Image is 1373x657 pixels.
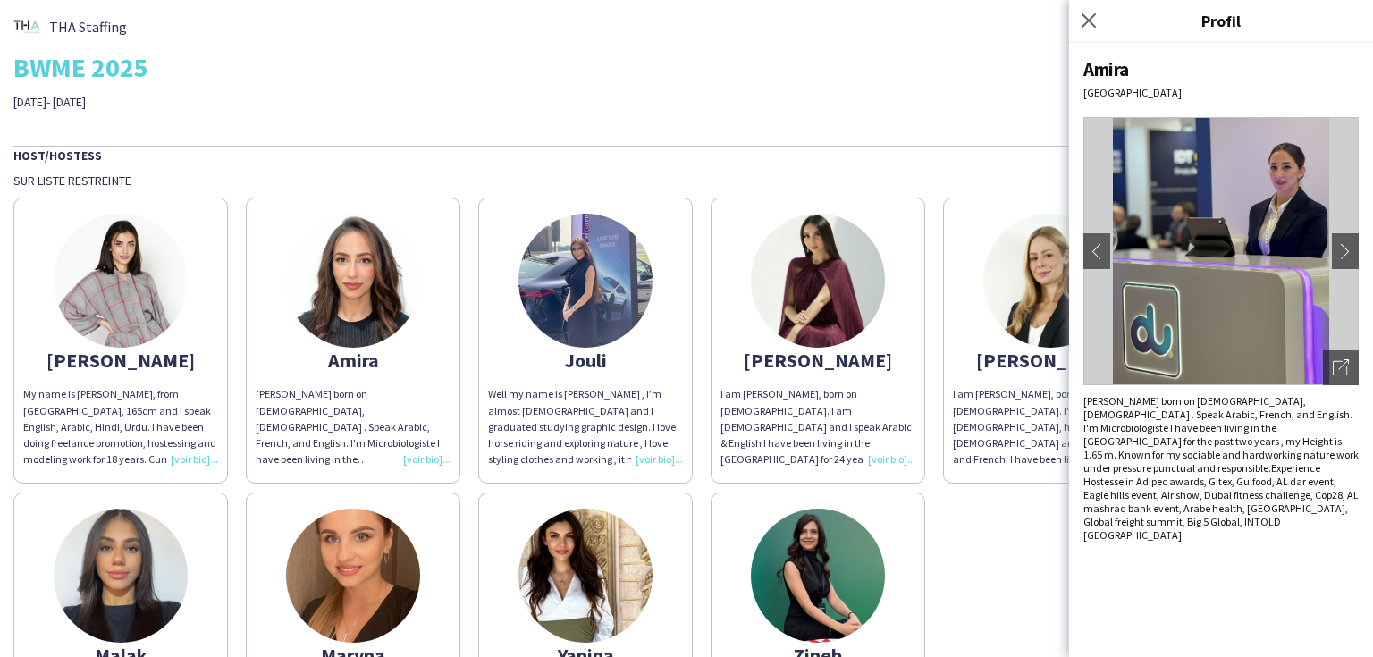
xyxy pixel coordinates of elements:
div: [GEOGRAPHIC_DATA] [1083,86,1359,99]
span: THA Staffing [49,19,127,35]
img: thumb-1667231339635fee6b95e01.jpeg [751,214,885,348]
img: thumb-671b7c58dfd28.jpeg [286,509,420,643]
div: Host/Hostess [13,146,1360,164]
span: I am [PERSON_NAME], born on [DEMOGRAPHIC_DATA]. I am [DEMOGRAPHIC_DATA] and I speak Arabic & Engl... [720,387,914,482]
img: thumb-8991f33d-b3b1-42d0-a209-b68b9a839270.png [13,13,40,40]
div: Amira [1083,57,1359,81]
div: [PERSON_NAME] [720,352,915,368]
h3: Profil [1069,9,1373,32]
img: thumb-68a42ce4d990e.jpeg [983,214,1117,348]
div: [PERSON_NAME] born on [DEMOGRAPHIC_DATA], [DEMOGRAPHIC_DATA] . Speak Arabic, French, and English.... [1083,394,1359,542]
img: thumb-670adb23170e3.jpeg [54,509,188,643]
div: I am [PERSON_NAME], born on [DEMOGRAPHIC_DATA]. I'm half [DEMOGRAPHIC_DATA], half [DEMOGRAPHIC_DA... [953,386,1148,467]
img: Avatar ou photo de l'équipe [1083,117,1359,385]
div: [DATE]- [DATE] [13,94,484,110]
div: [PERSON_NAME] [23,352,218,368]
div: [PERSON_NAME] [953,352,1148,368]
img: thumb-8fa862a2-4ba6-4d8c-b812-4ab7bb08ac6d.jpg [751,509,885,643]
div: Well my name is [PERSON_NAME] , I’m almost [DEMOGRAPHIC_DATA] and I graduated studying graphic de... [488,386,683,467]
img: thumb-65aa2df93c2ff.jpeg [54,214,188,348]
div: Sur liste restreinte [13,173,1360,189]
div: Ouvrir les photos pop-in [1323,350,1359,385]
div: Amira [256,352,451,368]
div: My name is [PERSON_NAME], from [GEOGRAPHIC_DATA], 165cm and I speak English, Arabic, Hindi, Urdu.... [23,386,218,467]
img: thumb-a9472056-8177-4137-b50a-7c72c3403caf.jpg [518,214,653,348]
img: thumb-652e711b4454b.jpeg [518,509,653,643]
img: thumb-6582a0cdb5742.jpeg [286,214,420,348]
div: BWME 2025 [13,54,1360,80]
div: [PERSON_NAME] born on [DEMOGRAPHIC_DATA], [DEMOGRAPHIC_DATA] . Speak Arabic, French, and English.... [256,386,451,467]
div: Jouli [488,352,683,368]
